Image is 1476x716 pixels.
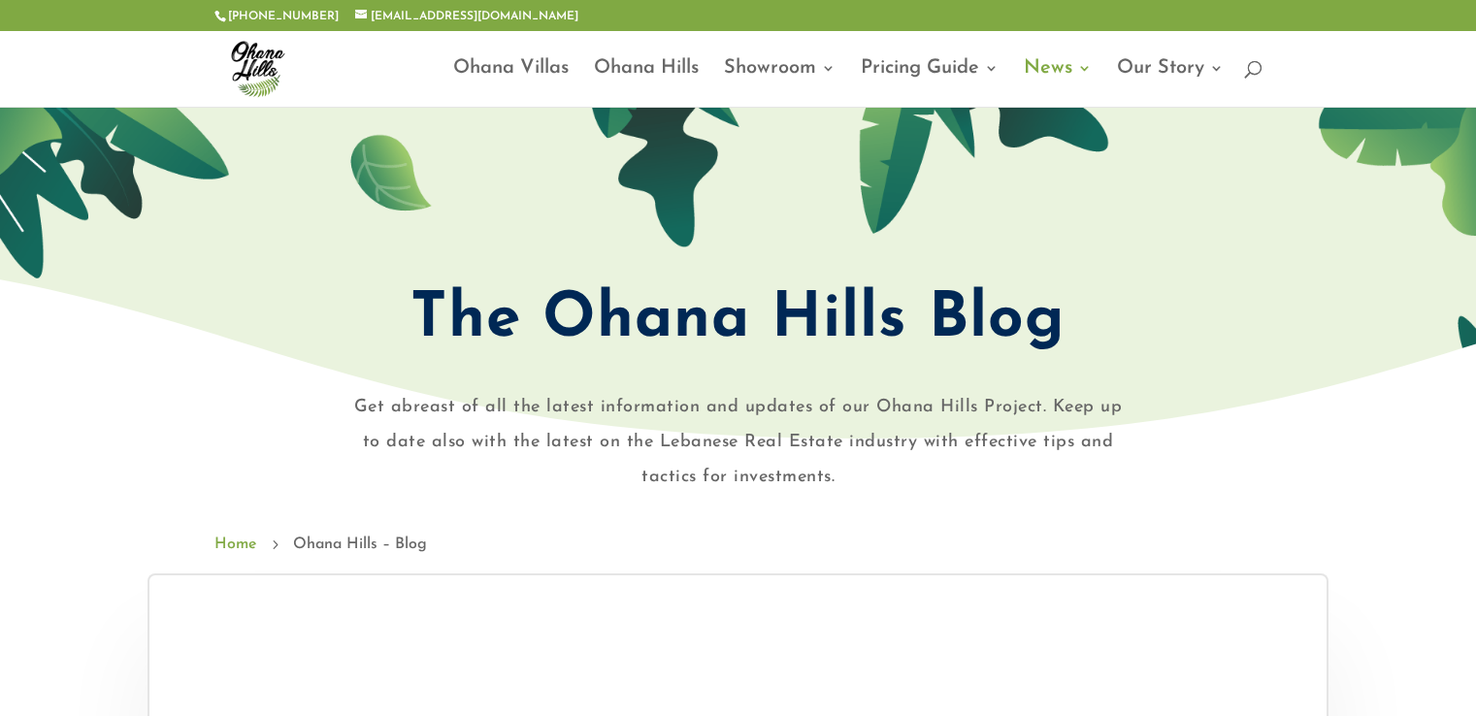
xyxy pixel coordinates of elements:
a: Ohana Hills [594,61,699,107]
img: ohana-hills [218,29,296,107]
a: Showroom [724,61,836,107]
a: Ohana Villas [453,61,569,107]
a: [EMAIL_ADDRESS][DOMAIN_NAME] [355,11,578,22]
a: Our Story [1117,61,1224,107]
h1: The Ohana Hills Blog [350,283,1127,368]
span: 5 [266,536,283,553]
a: [PHONE_NUMBER] [228,11,339,22]
a: Home [214,532,256,557]
span: Ohana Hills – Blog [293,532,427,557]
p: Get abreast of all the latest information and updates of our Ohana Hills Project. Keep up to date... [350,390,1127,495]
a: News [1024,61,1092,107]
a: Pricing Guide [861,61,999,107]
